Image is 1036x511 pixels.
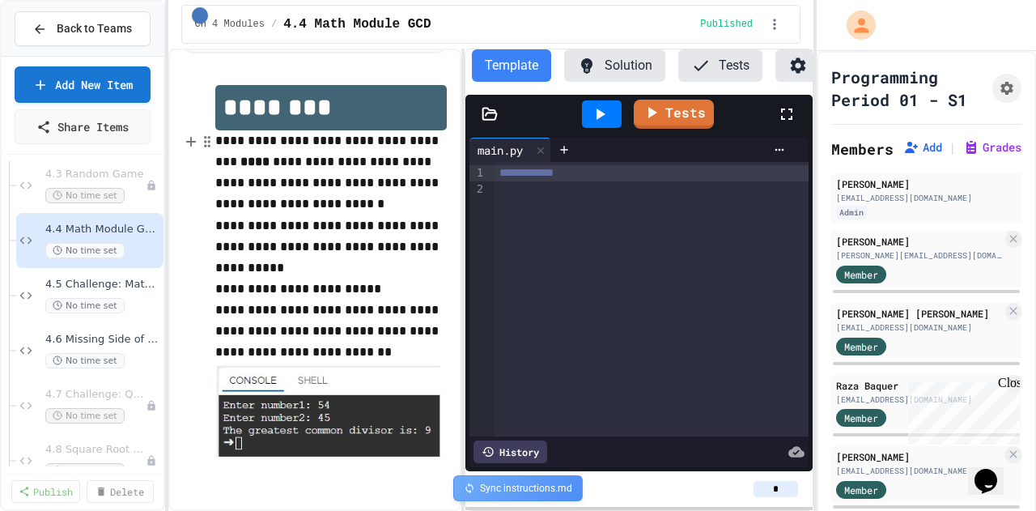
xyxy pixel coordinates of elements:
span: 4.3 Random Game [45,168,146,181]
button: Template [472,49,551,82]
span: Ch 4 Modules [195,18,265,31]
iframe: chat widget [902,376,1020,445]
button: Solution [564,49,665,82]
span: No time set [45,353,125,368]
div: Sync instructions.md [453,475,583,501]
span: 4.4 Math Module GCD [283,15,431,34]
span: 4.4 Math Module GCD [45,223,160,236]
div: [EMAIL_ADDRESS][DOMAIN_NAME] [836,394,1002,406]
span: No time set [45,243,125,258]
button: Tests [678,49,762,82]
div: [PERSON_NAME] [836,177,1017,191]
div: 2 [469,181,486,198]
div: [EMAIL_ADDRESS][DOMAIN_NAME] [836,465,1002,477]
button: Grades [963,139,1021,155]
span: No time set [45,408,125,424]
div: Content is published and visible to students [700,18,759,31]
div: History [473,441,547,463]
div: Raza Baquer [836,378,1002,393]
div: Admin [836,206,867,219]
button: Settings [775,49,876,82]
div: [EMAIL_ADDRESS][DOMAIN_NAME] [836,322,1002,334]
div: main.py [469,142,531,159]
button: Assignment Settings [992,74,1021,103]
div: main.py [469,138,551,162]
div: Unpublished [146,400,157,411]
div: [EMAIL_ADDRESS][DOMAIN_NAME] [836,192,1017,204]
span: Published [700,18,753,31]
span: / [271,18,277,31]
a: Publish [11,480,80,503]
a: Delete [87,480,154,503]
div: [PERSON_NAME] [836,234,1002,249]
iframe: chat widget [968,446,1020,495]
h1: Programming Period 01 - S1 [831,66,986,111]
span: 4.7 Challenge: Quadratic Formula [45,388,146,402]
span: | [949,138,957,157]
div: Unpublished [146,180,157,191]
span: Member [844,267,878,282]
span: 4.8 Square Root & Absolute Value [45,443,146,457]
span: No time set [45,188,125,203]
a: Add New Item [15,66,151,103]
h2: Members [831,138,894,160]
span: 4.5 Challenge: Math Module exp() [45,278,160,292]
span: Member [844,411,878,425]
div: [PERSON_NAME] [836,449,1002,464]
span: Member [844,339,878,354]
span: No time set [45,463,125,479]
div: Unpublished [146,455,157,466]
div: [PERSON_NAME][EMAIL_ADDRESS][DOMAIN_NAME] [836,249,1002,262]
div: Chat with us now!Close [6,6,112,103]
div: My Account [830,6,880,44]
a: Share Items [15,109,151,144]
span: 4.6 Missing Side of a Triangle [45,333,160,347]
span: Back to Teams [57,20,132,37]
button: Add [903,139,942,155]
button: Back to Teams [15,11,151,46]
a: Tests [634,100,714,129]
span: No time set [45,298,125,313]
div: [PERSON_NAME] [PERSON_NAME] [836,306,1002,321]
div: 1 [469,165,486,181]
span: Member [844,483,878,497]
